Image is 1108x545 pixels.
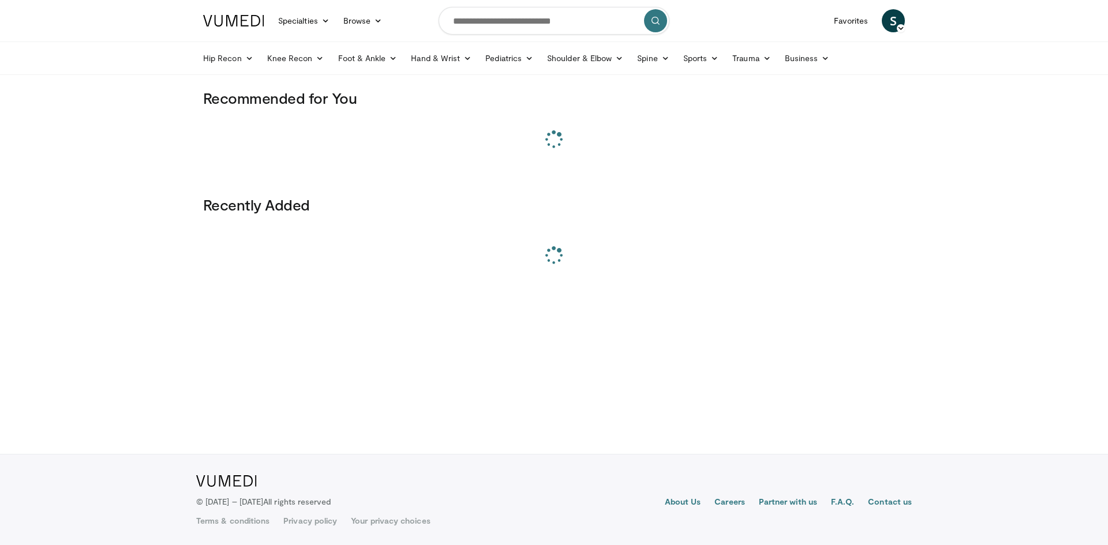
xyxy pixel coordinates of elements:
a: Contact us [868,496,912,510]
a: Pediatrics [478,47,540,70]
span: All rights reserved [263,497,331,506]
a: Hip Recon [196,47,260,70]
a: Browse [336,9,390,32]
h3: Recommended for You [203,89,905,107]
a: Hand & Wrist [404,47,478,70]
p: © [DATE] – [DATE] [196,496,331,508]
a: Sports [676,47,726,70]
a: About Us [665,496,701,510]
a: Foot & Ankle [331,47,405,70]
a: Favorites [827,9,875,32]
a: S [882,9,905,32]
a: Careers [714,496,745,510]
a: Knee Recon [260,47,331,70]
input: Search topics, interventions [439,7,669,35]
a: Specialties [271,9,336,32]
a: Partner with us [759,496,817,510]
a: Terms & conditions [196,515,269,527]
a: Trauma [725,47,778,70]
a: Shoulder & Elbow [540,47,630,70]
a: Spine [630,47,676,70]
a: Privacy policy [283,515,337,527]
a: Your privacy choices [351,515,430,527]
a: F.A.Q. [831,496,854,510]
img: VuMedi Logo [203,15,264,27]
a: Business [778,47,837,70]
img: VuMedi Logo [196,475,257,487]
h3: Recently Added [203,196,905,214]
